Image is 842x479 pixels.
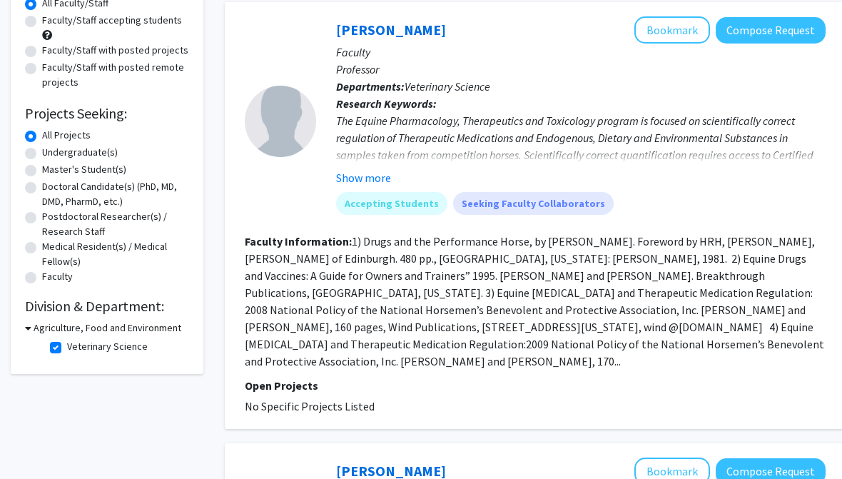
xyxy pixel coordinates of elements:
p: Open Projects [245,377,826,394]
label: All Projects [42,128,91,143]
iframe: Chat [11,415,61,468]
p: Professor [336,61,826,78]
label: Faculty/Staff with posted projects [42,43,188,58]
mat-chip: Accepting Students [336,192,447,215]
span: No Specific Projects Listed [245,399,375,413]
button: Compose Request to Thomas Tobin [716,17,826,44]
label: Faculty/Staff accepting students [42,13,182,28]
fg-read-more: 1) Drugs and the Performance Horse, by [PERSON_NAME]. Foreword by HRH, [PERSON_NAME], [PERSON_NAM... [245,234,824,368]
label: Veterinary Science [67,339,148,354]
b: Departments: [336,79,405,94]
h2: Projects Seeking: [25,105,189,122]
h3: Agriculture, Food and Environment [34,321,181,336]
mat-chip: Seeking Faculty Collaborators [453,192,614,215]
button: Show more [336,169,391,186]
label: Faculty/Staff with posted remote projects [42,60,189,90]
label: Faculty [42,269,73,284]
button: Add Thomas Tobin to Bookmarks [634,16,710,44]
p: Faculty [336,44,826,61]
label: Medical Resident(s) / Medical Fellow(s) [42,239,189,269]
h2: Division & Department: [25,298,189,315]
label: Master's Student(s) [42,162,126,177]
label: Undergraduate(s) [42,145,118,160]
div: The Equine Pharmacology, Therapeutics and Toxicology program is focused on scientifically correct... [336,112,826,249]
b: Research Keywords: [336,96,437,111]
span: Veterinary Science [405,79,490,94]
a: [PERSON_NAME] [336,21,446,39]
label: Postdoctoral Researcher(s) / Research Staff [42,209,189,239]
label: Doctoral Candidate(s) (PhD, MD, DMD, PharmD, etc.) [42,179,189,209]
b: Faculty Information: [245,234,352,248]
